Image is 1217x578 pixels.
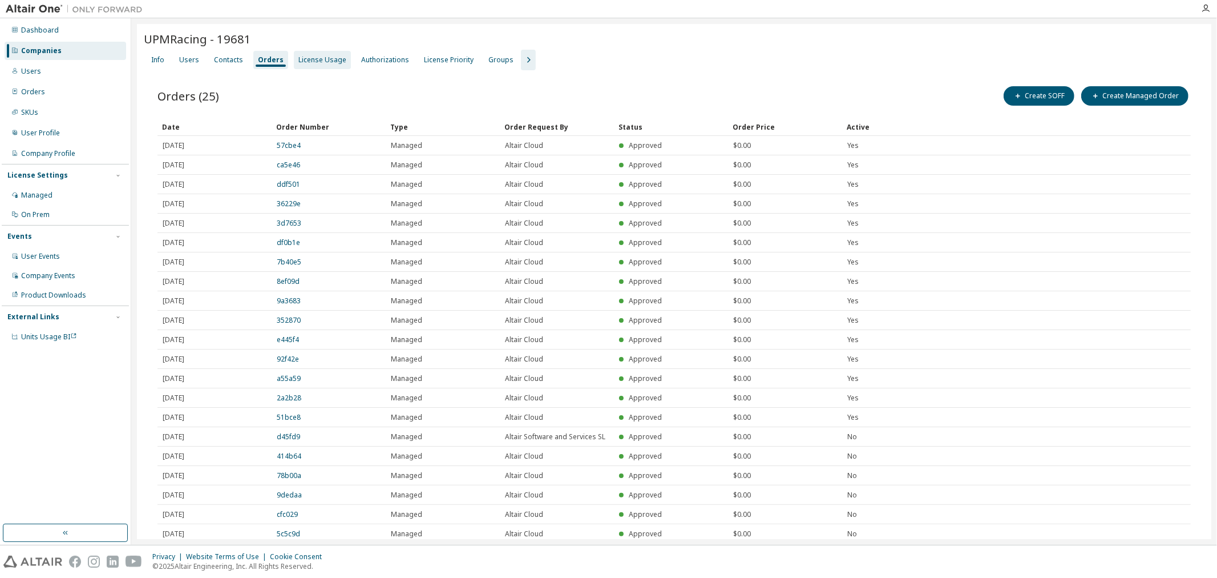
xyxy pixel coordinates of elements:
[277,141,301,150] a: 57cbe4
[1081,86,1188,106] button: Create Managed Order
[505,413,543,422] span: Altair Cloud
[21,149,75,158] div: Company Profile
[186,552,270,561] div: Website Terms of Use
[21,332,77,342] span: Units Usage BI
[21,26,59,35] div: Dashboard
[424,55,474,65] div: License Priority
[277,315,301,325] a: 352870
[391,160,422,170] span: Managed
[505,471,543,480] span: Altair Cloud
[21,129,60,138] div: User Profile
[629,509,662,519] span: Approved
[629,199,662,208] span: Approved
[107,556,119,568] img: linkedin.svg
[629,354,662,364] span: Approved
[733,277,751,286] span: $0.00
[391,180,422,189] span: Managed
[629,412,662,422] span: Approved
[847,160,859,170] span: Yes
[505,335,543,344] span: Altair Cloud
[847,296,859,306] span: Yes
[629,393,662,403] span: Approved
[391,529,422,539] span: Managed
[21,46,62,55] div: Companies
[391,199,422,208] span: Managed
[733,491,751,500] span: $0.00
[21,291,86,300] div: Product Downloads
[629,529,662,539] span: Approved
[629,179,662,189] span: Approved
[391,510,422,519] span: Managed
[270,552,329,561] div: Cookie Consent
[505,491,543,500] span: Altair Cloud
[505,180,543,189] span: Altair Cloud
[733,355,751,364] span: $0.00
[505,394,543,403] span: Altair Cloud
[277,199,301,208] a: 36229e
[277,393,301,403] a: 2a2b28
[505,316,543,325] span: Altair Cloud
[277,276,300,286] a: 8ef09d
[1004,86,1074,106] button: Create SOFF
[847,394,859,403] span: Yes
[88,556,100,568] img: instagram.svg
[847,277,859,286] span: Yes
[277,451,301,461] a: 414b64
[733,510,751,519] span: $0.00
[629,218,662,228] span: Approved
[847,180,859,189] span: Yes
[163,394,184,403] span: [DATE]
[629,296,662,306] span: Approved
[21,87,45,97] div: Orders
[151,55,164,65] div: Info
[277,296,301,306] a: 9a3683
[163,335,184,344] span: [DATE]
[733,432,751,441] span: $0.00
[847,510,857,519] span: No
[152,561,329,571] p: © 2025 Altair Engineering, Inc. All Rights Reserved.
[214,55,243,65] div: Contacts
[277,432,300,441] a: d45fd9
[276,118,381,136] div: Order Number
[277,160,300,170] a: ca5e46
[277,471,301,480] a: 78b00a
[733,471,751,480] span: $0.00
[126,556,142,568] img: youtube.svg
[505,510,543,519] span: Altair Cloud
[391,141,422,150] span: Managed
[163,452,184,461] span: [DATE]
[733,199,751,208] span: $0.00
[277,509,298,519] a: cfc029
[391,413,422,422] span: Managed
[277,335,299,344] a: e445f4
[152,552,186,561] div: Privacy
[847,452,857,461] span: No
[69,556,81,568] img: facebook.svg
[847,355,859,364] span: Yes
[629,257,662,267] span: Approved
[391,374,422,383] span: Managed
[505,374,543,383] span: Altair Cloud
[7,312,59,322] div: External Links
[847,316,859,325] span: Yes
[847,374,859,383] span: Yes
[733,335,751,344] span: $0.00
[629,432,662,441] span: Approved
[391,491,422,500] span: Managed
[488,55,514,65] div: Groups
[733,118,838,136] div: Order Price
[505,141,543,150] span: Altair Cloud
[277,354,299,364] a: 92f42e
[847,432,857,441] span: No
[163,316,184,325] span: [DATE]
[277,529,300,539] a: 5c5c9d
[157,88,219,104] span: Orders (25)
[163,296,184,306] span: [DATE]
[163,355,184,364] span: [DATE]
[847,118,1117,136] div: Active
[847,258,859,267] span: Yes
[733,160,751,170] span: $0.00
[629,141,662,150] span: Approved
[277,218,301,228] a: 3d7653
[163,510,184,519] span: [DATE]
